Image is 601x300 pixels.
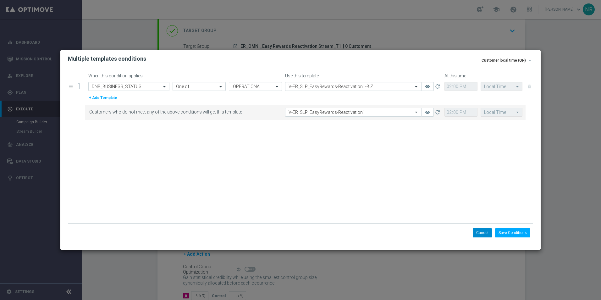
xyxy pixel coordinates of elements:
button: + Add Template [88,94,118,101]
ng-select: Local Time [481,108,522,117]
button: refresh [434,108,441,117]
div: When this condition applies [88,73,171,79]
i: drag_handle [68,84,74,89]
h2: Multiple templates conditions [68,55,146,63]
i: refresh [434,109,441,115]
label: Customer local time (ON) [482,58,526,63]
i: remove_red_eye [425,110,430,115]
div: At this time [443,73,522,79]
input: Time [444,82,477,91]
button: remove_red_eye [421,82,434,91]
input: Time [444,108,477,117]
button: Cancel [473,228,492,237]
div: Use this template [284,73,443,79]
div: 1 [75,84,85,89]
ng-select: V-ER_SLP_EasyRewards-Reactivation1-BIZ [285,82,421,91]
ng-select: OPERATIONAL [229,82,282,91]
ng-select: One of [173,82,226,91]
button: remove_red_eye [421,108,434,117]
ng-select: V-ER_SLP_EasyRewards-Reactivation1 [285,108,421,117]
ng-select: Local Time [481,82,522,91]
i: refresh [434,83,441,90]
button: refresh [434,82,441,91]
button: Save Conditions [495,228,530,237]
i: arrow_drop_down [527,58,532,63]
span: Customers who do not meet any of the above conditions will get this template [89,109,283,115]
ng-select: DNB_BUSINESS_STATUS [88,82,169,91]
i: remove_red_eye [425,84,430,89]
span: OPERATIONAL [231,84,263,89]
button: arrow_drop_down [527,57,533,64]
